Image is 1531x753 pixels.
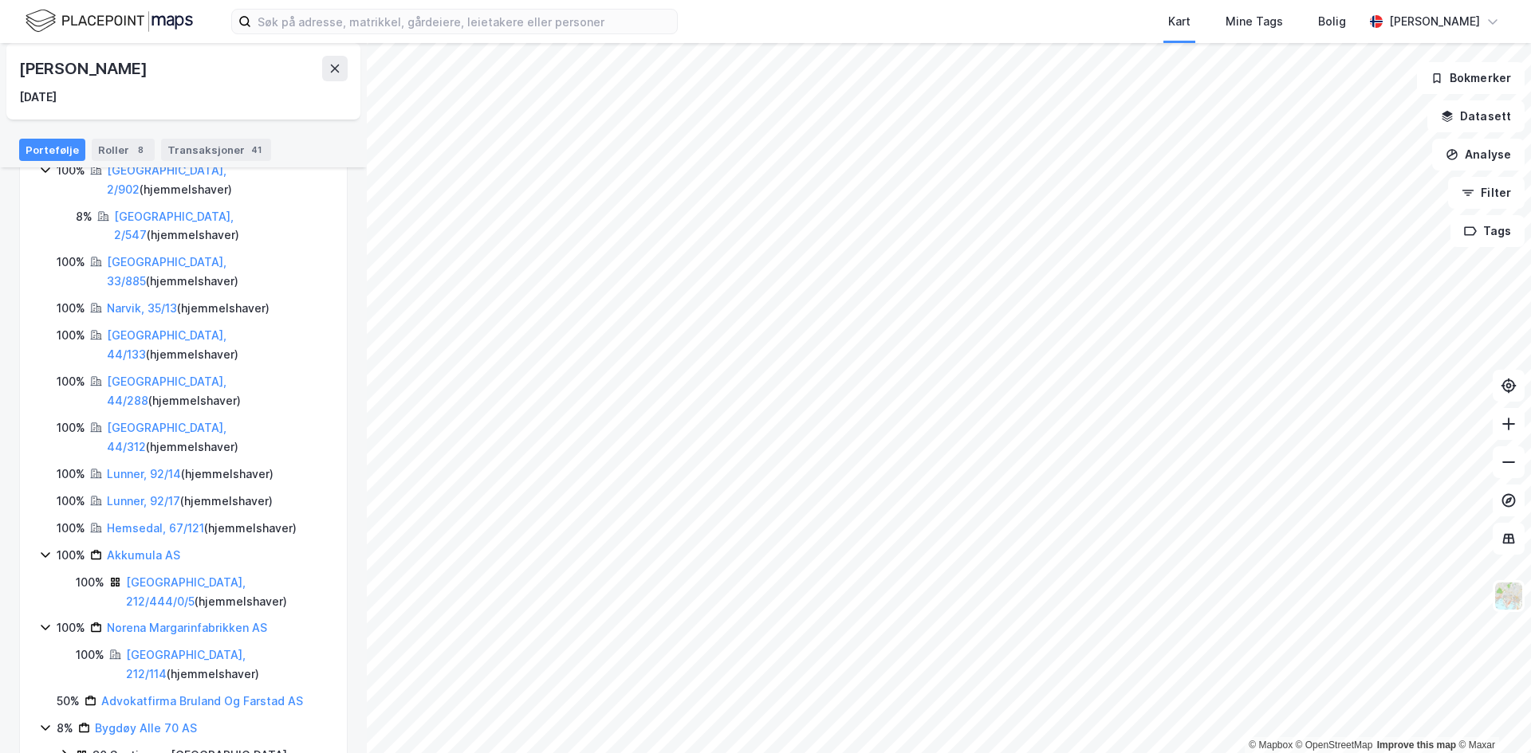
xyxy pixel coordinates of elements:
div: [PERSON_NAME] [19,56,150,81]
div: ( hjemmelshaver ) [107,492,273,511]
div: Roller [92,139,155,161]
div: ( hjemmelshaver ) [126,645,328,684]
a: Norena Margarinfabrikken AS [107,621,267,634]
div: 41 [248,142,265,158]
div: ( hjemmelshaver ) [126,573,328,611]
div: 8% [76,207,92,226]
a: [GEOGRAPHIC_DATA], 33/885 [107,255,226,288]
a: Mapbox [1249,739,1293,751]
div: ( hjemmelshaver ) [107,465,274,484]
div: 8% [57,719,73,738]
div: 100% [57,618,85,637]
a: Akkumula AS [107,548,180,562]
div: Transaksjoner [161,139,271,161]
a: Bygdøy Alle 70 AS [95,721,197,735]
div: [PERSON_NAME] [1389,12,1480,31]
div: Kontrollprogram for chat [1451,677,1531,753]
img: Z [1494,581,1524,611]
a: [GEOGRAPHIC_DATA], 2/547 [114,210,234,242]
div: 100% [57,465,85,484]
div: ( hjemmelshaver ) [107,372,328,410]
div: 100% [57,418,85,437]
a: Lunner, 92/17 [107,494,180,508]
div: ( hjemmelshaver ) [107,253,328,291]
div: Portefølje [19,139,85,161]
div: 8 [132,142,148,158]
div: 100% [57,519,85,538]
div: 100% [57,253,85,272]
a: [GEOGRAPHIC_DATA], 44/133 [107,328,226,361]
input: Søk på adresse, matrikkel, gårdeiere, leietakere eller personer [251,10,677,33]
button: Bokmerker [1417,62,1525,94]
div: ( hjemmelshaver ) [107,418,328,457]
button: Datasett [1427,100,1525,132]
div: Mine Tags [1226,12,1283,31]
a: Advokatfirma Bruland Og Farstad AS [101,694,303,708]
div: 100% [57,372,85,391]
div: ( hjemmelshaver ) [107,161,328,199]
button: Filter [1448,177,1525,209]
div: [DATE] [19,88,57,107]
div: ( hjemmelshaver ) [107,519,297,538]
button: Tags [1450,215,1525,247]
div: 50% [57,692,80,711]
a: [GEOGRAPHIC_DATA], 44/312 [107,421,226,453]
div: 100% [76,645,104,665]
button: Analyse [1432,139,1525,171]
a: OpenStreetMap [1296,739,1373,751]
div: Bolig [1318,12,1346,31]
div: 100% [57,546,85,565]
iframe: Chat Widget [1451,677,1531,753]
div: Kart [1168,12,1191,31]
a: [GEOGRAPHIC_DATA], 44/288 [107,375,226,407]
div: 100% [57,326,85,345]
a: [GEOGRAPHIC_DATA], 212/444/0/5 [126,575,246,608]
a: [GEOGRAPHIC_DATA], 212/114 [126,648,246,680]
div: 100% [57,492,85,511]
a: Narvik, 35/13 [107,301,177,315]
div: 100% [57,161,85,180]
div: ( hjemmelshaver ) [107,326,328,364]
img: logo.f888ab2527a4732fd821a326f86c7f29.svg [26,7,193,35]
div: 100% [76,573,104,592]
div: 100% [57,299,85,318]
a: Hemsedal, 67/121 [107,521,204,535]
div: ( hjemmelshaver ) [107,299,270,318]
div: ( hjemmelshaver ) [114,207,328,245]
a: [GEOGRAPHIC_DATA], 2/902 [107,163,226,196]
a: Lunner, 92/14 [107,467,181,480]
a: Improve this map [1377,739,1456,751]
